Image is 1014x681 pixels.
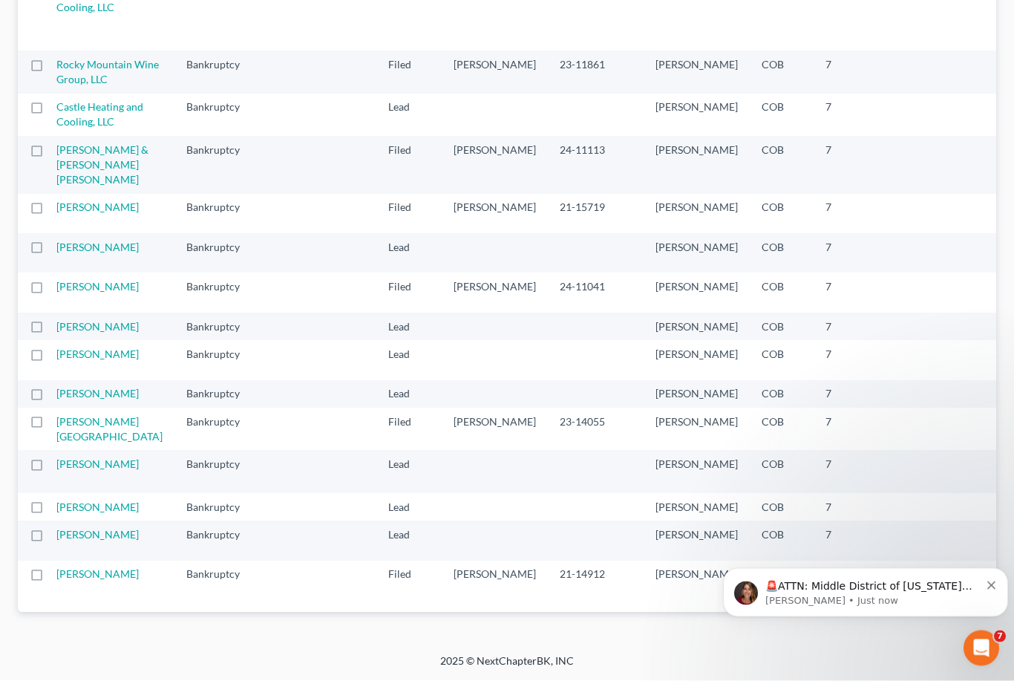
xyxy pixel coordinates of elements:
td: 23-11861 [548,51,644,94]
td: [PERSON_NAME] [644,234,750,273]
td: [PERSON_NAME] [442,408,548,451]
td: Bankruptcy [174,341,267,380]
td: 7 [814,381,888,408]
td: Bankruptcy [174,408,267,451]
td: Bankruptcy [174,561,267,601]
td: 7 [814,313,888,341]
td: 7 [814,51,888,94]
td: [PERSON_NAME] [644,381,750,408]
td: 7 [814,494,888,521]
td: 7 [814,234,888,273]
td: Filed [376,51,442,94]
td: [PERSON_NAME] [442,51,548,94]
td: COB [750,137,814,194]
div: 2025 © NextChapterBK, INC [84,654,930,681]
td: Bankruptcy [174,451,267,493]
td: COB [750,234,814,273]
td: [PERSON_NAME] [442,273,548,313]
td: [PERSON_NAME] [644,313,750,341]
td: 23-14055 [548,408,644,451]
td: Bankruptcy [174,137,267,194]
td: COB [750,521,814,561]
td: 7 [814,451,888,493]
td: Bankruptcy [174,521,267,561]
td: Bankruptcy [174,94,267,137]
td: 21-14912 [548,561,644,601]
td: 24-11041 [548,273,644,313]
td: Lead [376,494,442,521]
td: [PERSON_NAME] [644,195,750,234]
td: [PERSON_NAME] [644,273,750,313]
td: 7 [814,273,888,313]
iframe: Intercom notifications message [717,537,1014,641]
td: Filed [376,408,442,451]
td: Bankruptcy [174,51,267,94]
td: 7 [814,341,888,380]
td: [PERSON_NAME] [644,494,750,521]
td: 7 [814,521,888,561]
td: [PERSON_NAME] [644,561,750,601]
td: COB [750,451,814,493]
td: Bankruptcy [174,195,267,234]
a: [PERSON_NAME] [56,388,139,400]
td: Filed [376,195,442,234]
td: COB [750,494,814,521]
td: [PERSON_NAME] [644,137,750,194]
td: Bankruptcy [174,313,267,341]
td: Bankruptcy [174,273,267,313]
span: 7 [994,631,1006,642]
td: COB [750,408,814,451]
a: [PERSON_NAME] [56,568,139,581]
td: 24-11113 [548,137,644,194]
td: Lead [376,451,442,493]
a: [PERSON_NAME] [56,529,139,541]
td: 7 [814,137,888,194]
td: COB [750,51,814,94]
td: COB [750,313,814,341]
td: Bankruptcy [174,381,267,408]
td: Lead [376,341,442,380]
td: [PERSON_NAME] [644,341,750,380]
td: Filed [376,561,442,601]
td: Lead [376,94,442,137]
a: [PERSON_NAME][GEOGRAPHIC_DATA] [56,416,163,443]
td: COB [750,381,814,408]
td: Lead [376,234,442,273]
a: Rocky Mountain Wine Group, LLC [56,59,159,86]
td: [PERSON_NAME] [644,521,750,561]
td: COB [750,94,814,137]
iframe: Intercom live chat [964,631,999,666]
a: [PERSON_NAME] [56,241,139,254]
td: 7 [814,408,888,451]
td: Lead [376,381,442,408]
a: Castle Heating and Cooling, LLC [56,101,143,128]
td: 21-15719 [548,195,644,234]
td: Lead [376,313,442,341]
td: [PERSON_NAME] [644,408,750,451]
td: [PERSON_NAME] [644,94,750,137]
td: [PERSON_NAME] [442,195,548,234]
td: [PERSON_NAME] [442,137,548,194]
td: 7 [814,94,888,137]
a: [PERSON_NAME] [56,281,139,293]
td: Bankruptcy [174,234,267,273]
td: Bankruptcy [174,494,267,521]
td: [PERSON_NAME] [442,561,548,601]
td: 7 [814,195,888,234]
a: [PERSON_NAME] & [PERSON_NAME] [PERSON_NAME] [56,144,148,186]
td: Filed [376,273,442,313]
td: [PERSON_NAME] [644,51,750,94]
td: COB [750,341,814,380]
a: [PERSON_NAME] [56,201,139,214]
a: [PERSON_NAME] [56,321,139,333]
a: [PERSON_NAME] [56,458,139,471]
td: [PERSON_NAME] [644,451,750,493]
td: Filed [376,137,442,194]
td: Lead [376,521,442,561]
a: [PERSON_NAME] [56,501,139,514]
